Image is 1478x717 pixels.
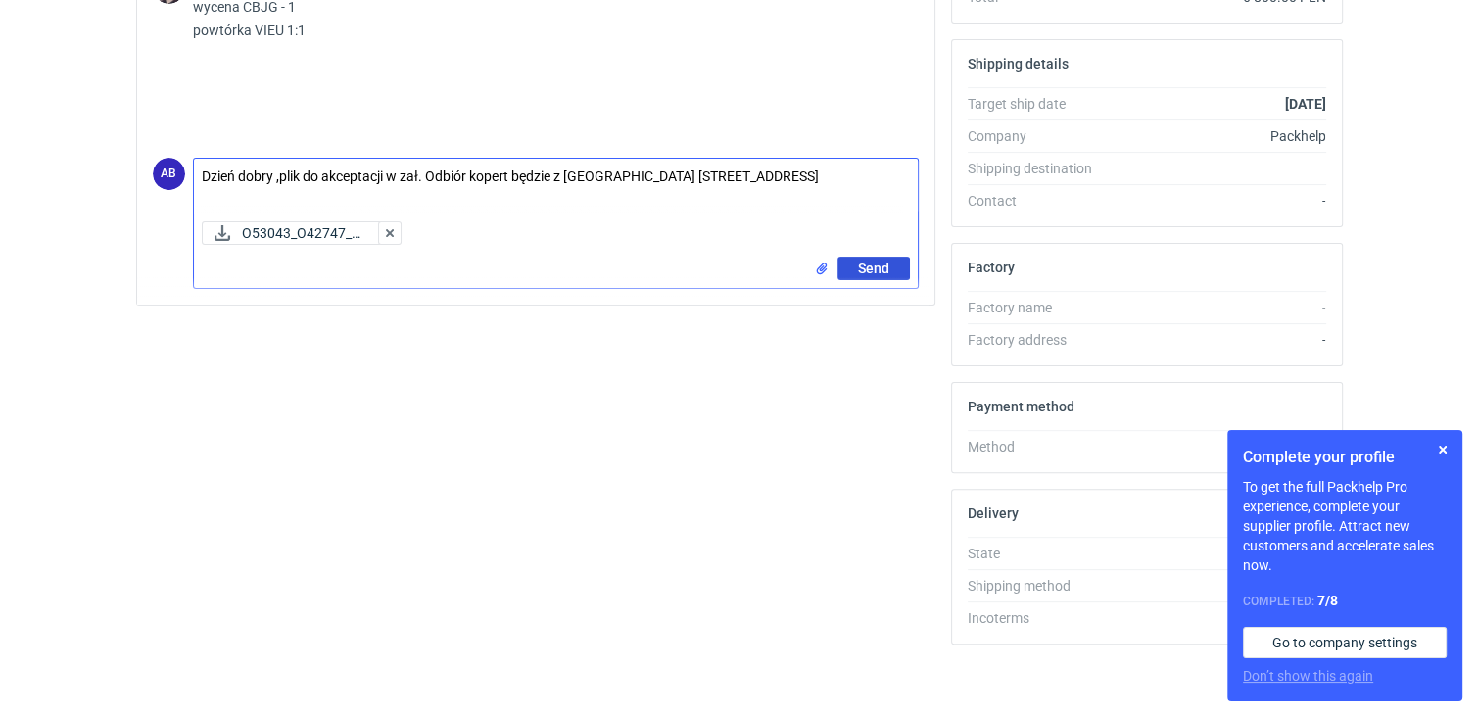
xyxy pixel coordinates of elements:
div: Completed: [1243,591,1447,611]
a: Go to company settings [1243,627,1447,658]
button: Don’t show this again [1243,666,1373,686]
div: - [1111,608,1326,628]
div: O53043_O42747_H_poglądowy.pdf [202,221,382,245]
button: O53043_O42747_H... [202,221,382,245]
textarea: Dzień dobry ,plik do akceptacji w zał. Odbiór kopert będzie z [GEOGRAPHIC_DATA] [STREET_ADDRESS] [194,159,918,214]
div: Factory name [968,298,1111,317]
div: Shipping method [968,576,1111,596]
h2: Factory [968,260,1015,275]
figcaption: AB [153,158,185,190]
div: Agnieszka Biniarz [153,158,185,190]
div: - [1111,191,1326,211]
span: O53043_O42747_H... [242,222,365,244]
p: To get the full Packhelp Pro experience, complete your supplier profile. Attract new customers an... [1243,477,1447,575]
strong: [DATE] [1284,96,1325,112]
div: Shipping destination [968,159,1111,178]
div: Factory address [968,330,1111,350]
div: Incoterms [968,608,1111,628]
h1: Complete your profile [1243,446,1447,469]
h2: Payment method [968,399,1074,414]
div: - [1111,330,1326,350]
div: - [1111,298,1326,317]
div: - [1111,437,1326,456]
strong: 7 / 8 [1317,593,1338,608]
div: Target ship date [968,94,1111,114]
div: State [968,544,1111,563]
div: Contact [968,191,1111,211]
div: Company [968,126,1111,146]
span: Send [858,262,889,275]
button: Skip for now [1431,438,1454,461]
button: Send [837,257,910,280]
div: Packhelp [1111,126,1326,146]
h2: Shipping details [968,56,1069,72]
div: Method [968,437,1111,456]
div: Pickup [1111,576,1326,596]
h2: Delivery [968,505,1019,521]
